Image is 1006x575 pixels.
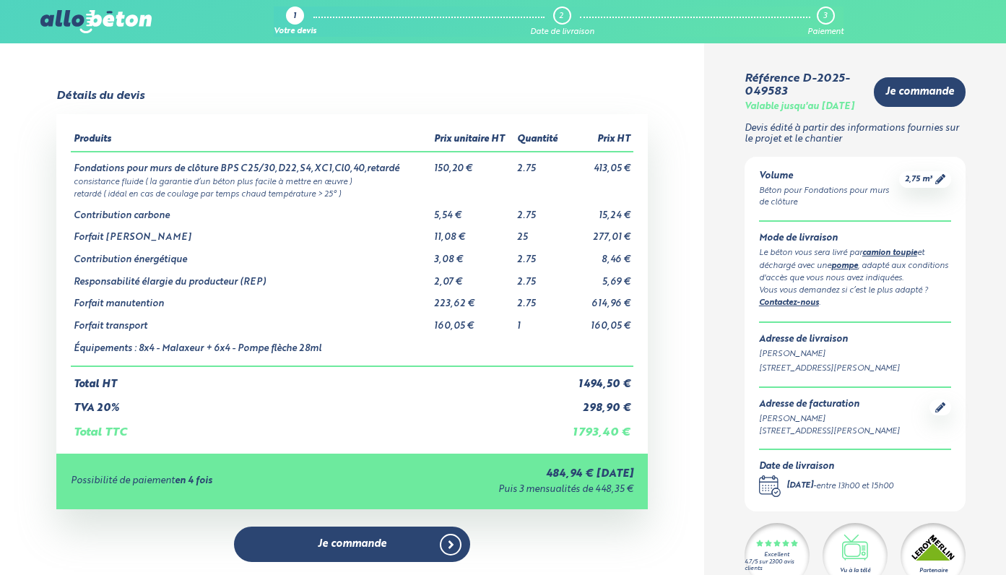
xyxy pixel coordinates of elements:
[40,10,152,33] img: allobéton
[745,559,810,572] div: 4.7/5 sur 2300 avis clients
[564,287,633,310] td: 614,96 €
[807,27,844,37] div: Paiement
[559,12,563,21] div: 2
[431,129,514,152] th: Prix unitaire HT
[759,247,951,285] div: Le béton vous sera livré par et déchargé avec une , adapté aux conditions d'accès que vous nous a...
[514,199,565,222] td: 2.75
[514,243,565,266] td: 2.75
[71,332,431,367] td: Équipements : 8x4 - Malaxeur + 6x4 - Pompe flèche 28ml
[514,310,565,332] td: 1
[514,152,565,175] td: 2.75
[877,519,990,559] iframe: Help widget launcher
[840,566,870,575] div: Vu à la télé
[745,72,862,99] div: Référence D-2025-049583
[514,266,565,288] td: 2.75
[56,90,144,103] div: Détails du devis
[71,266,431,288] td: Responsabilité élargie du producteur (REP)
[745,124,966,144] p: Devis édité à partir des informations fournies sur le projet et le chantier
[759,425,900,438] div: [STREET_ADDRESS][PERSON_NAME]
[759,285,951,310] div: Vous vous demandez si c’est le plus adapté ? .
[175,476,212,485] strong: en 4 fois
[431,266,514,288] td: 2,07 €
[831,262,858,270] a: pompe
[759,413,900,425] div: [PERSON_NAME]
[274,7,316,37] a: 1 Votre devis
[514,129,565,152] th: Quantité
[431,310,514,332] td: 160,05 €
[885,86,954,98] span: Je commande
[919,566,948,575] div: Partenaire
[807,7,844,37] a: 3 Paiement
[759,348,951,360] div: [PERSON_NAME]
[514,221,565,243] td: 25
[564,221,633,243] td: 277,01 €
[71,175,633,187] td: consistance fluide ( la garantie d’un béton plus facile à mettre en œuvre )
[514,287,565,310] td: 2.75
[786,480,893,493] div: -
[564,243,633,266] td: 8,46 €
[318,538,386,550] span: Je commande
[759,363,951,375] div: [STREET_ADDRESS][PERSON_NAME]
[759,171,899,182] div: Volume
[564,266,633,288] td: 5,69 €
[564,152,633,175] td: 413,05 €
[293,12,296,22] div: 1
[764,552,789,558] div: Excellent
[874,77,966,107] a: Je commande
[234,527,471,562] a: Je commande
[564,391,633,415] td: 298,90 €
[71,391,564,415] td: TVA 20%
[759,462,893,472] div: Date de livraison
[530,7,594,37] a: 2 Date de livraison
[71,366,564,391] td: Total HT
[71,199,431,222] td: Contribution carbone
[564,415,633,439] td: 1 793,40 €
[564,366,633,391] td: 1 494,50 €
[530,27,594,37] div: Date de livraison
[71,152,431,175] td: Fondations pour murs de clôture BPS C25/30,D22,S4,XC1,Cl0,40,retardé
[564,199,633,222] td: 15,24 €
[759,233,951,244] div: Mode de livraison
[431,221,514,243] td: 11,08 €
[359,485,633,496] div: Puis 3 mensualités de 448,35 €
[759,299,819,307] a: Contactez-nous
[564,129,633,152] th: Prix HT
[71,415,564,439] td: Total TTC
[759,399,900,410] div: Adresse de facturation
[431,199,514,222] td: 5,54 €
[71,129,431,152] th: Produits
[71,476,359,487] div: Possibilité de paiement
[745,102,854,113] div: Valable jusqu'au [DATE]
[431,152,514,175] td: 150,20 €
[359,468,633,480] div: 484,94 € [DATE]
[786,480,813,493] div: [DATE]
[862,249,917,257] a: camion toupie
[759,334,951,345] div: Adresse de livraison
[71,243,431,266] td: Contribution énergétique
[71,287,431,310] td: Forfait manutention
[431,243,514,266] td: 3,08 €
[816,480,893,493] div: entre 13h00 et 15h00
[71,310,431,332] td: Forfait transport
[759,185,899,209] div: Béton pour Fondations pour murs de clôture
[564,310,633,332] td: 160,05 €
[274,27,316,37] div: Votre devis
[823,12,827,21] div: 3
[71,221,431,243] td: Forfait [PERSON_NAME]
[71,187,633,199] td: retardé ( idéal en cas de coulage par temps chaud température > 25° )
[431,287,514,310] td: 223,62 €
